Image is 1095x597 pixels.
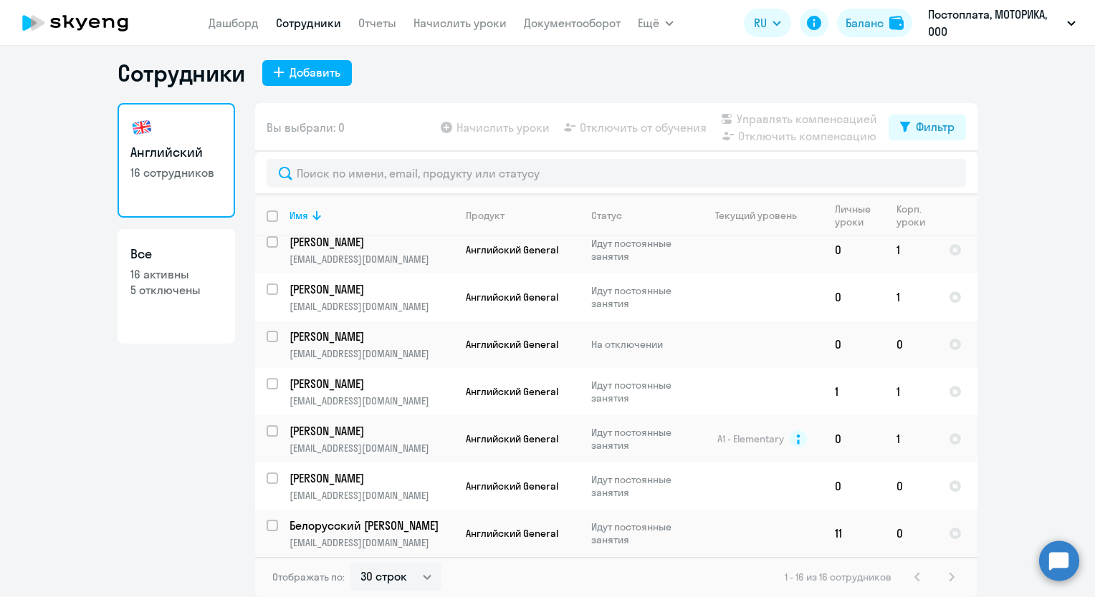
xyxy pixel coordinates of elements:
td: 0 [885,510,937,557]
span: 1 - 16 из 16 сотрудников [785,571,891,583]
td: 0 [823,273,885,321]
button: Добавить [262,60,352,86]
p: 5 отключены [130,282,222,298]
div: Статус [591,209,689,222]
span: Английский General [466,385,558,398]
button: Фильтр [889,115,966,140]
p: [PERSON_NAME] [290,234,451,250]
span: Английский General [466,480,558,492]
div: Фильтр [916,118,955,135]
span: Английский General [466,338,558,351]
span: Вы выбрали: 0 [267,119,345,136]
a: Отчеты [358,16,396,30]
div: Текущий уровень [715,209,797,222]
div: Добавить [290,64,340,81]
button: RU [744,9,791,37]
td: 0 [823,226,885,273]
p: 16 сотрудников [130,165,222,180]
span: Английский General [466,432,558,445]
span: Английский General [466,243,558,256]
p: Идут постоянные занятия [591,473,689,499]
div: Статус [591,209,622,222]
div: Личные уроки [835,203,875,228]
p: Идут постоянные занятия [591,520,689,546]
td: 1 [885,368,937,415]
td: 0 [885,321,937,368]
h1: Сотрудники [118,59,245,87]
a: [PERSON_NAME] [290,423,454,439]
td: 0 [823,415,885,462]
a: [PERSON_NAME] [290,329,454,344]
div: Продукт [466,209,579,222]
button: Балансbalance [837,9,912,37]
div: Корп. уроки [896,203,937,228]
div: Баланс [846,14,884,31]
p: Белорусский [PERSON_NAME] [290,518,451,533]
a: Дашборд [209,16,259,30]
td: 0 [823,462,885,510]
td: 0 [885,462,937,510]
a: Начислить уроки [413,16,507,30]
td: 1 [885,226,937,273]
span: A1 - Elementary [717,432,784,445]
p: Идут постоянные занятия [591,237,689,263]
span: Английский General [466,527,558,540]
p: [PERSON_NAME] [290,423,451,439]
a: [PERSON_NAME] [290,470,454,486]
a: Английский16 сотрудников [118,103,235,218]
a: [PERSON_NAME] [290,281,454,297]
span: Ещё [638,14,659,31]
p: [EMAIL_ADDRESS][DOMAIN_NAME] [290,489,454,502]
p: [EMAIL_ADDRESS][DOMAIN_NAME] [290,253,454,266]
p: Идут постоянные занятия [591,426,689,452]
div: Имя [290,209,308,222]
h3: Все [130,245,222,263]
p: [EMAIL_ADDRESS][DOMAIN_NAME] [290,347,454,360]
p: Постоплата, МОТОРИКА, ООО [928,6,1061,40]
img: balance [889,16,904,30]
input: Поиск по имени, email, продукту или статусу [267,159,966,188]
p: Идут постоянные занятия [591,284,689,310]
a: [PERSON_NAME] [290,234,454,250]
h3: Английский [130,143,222,162]
td: 1 [885,415,937,462]
img: english [130,116,153,139]
a: [PERSON_NAME] [290,376,454,392]
td: 1 [823,368,885,415]
div: Корп. уроки [896,203,927,228]
div: Продукт [466,209,505,222]
button: Ещё [638,9,674,37]
p: [PERSON_NAME] [290,470,451,486]
a: Белорусский [PERSON_NAME] [290,518,454,533]
a: Все16 активны5 отключены [118,229,235,344]
p: [PERSON_NAME] [290,281,451,297]
div: Имя [290,209,454,222]
p: [EMAIL_ADDRESS][DOMAIN_NAME] [290,300,454,313]
td: 1 [885,273,937,321]
a: Сотрудники [276,16,341,30]
p: На отключении [591,338,689,351]
span: Отображать по: [272,571,345,583]
p: [EMAIL_ADDRESS][DOMAIN_NAME] [290,394,454,407]
span: RU [754,14,767,31]
a: Документооборот [524,16,621,30]
p: [PERSON_NAME] [290,329,451,344]
span: Английский General [466,291,558,304]
p: [EMAIL_ADDRESS][DOMAIN_NAME] [290,442,454,455]
p: [PERSON_NAME] [290,376,451,392]
p: Идут постоянные занятия [591,379,689,404]
div: Личные уроки [835,203,884,228]
p: [EMAIL_ADDRESS][DOMAIN_NAME] [290,536,454,549]
td: 11 [823,510,885,557]
button: Постоплата, МОТОРИКА, ООО [921,6,1083,40]
p: 16 активны [130,266,222,282]
div: Текущий уровень [702,209,823,222]
td: 0 [823,321,885,368]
